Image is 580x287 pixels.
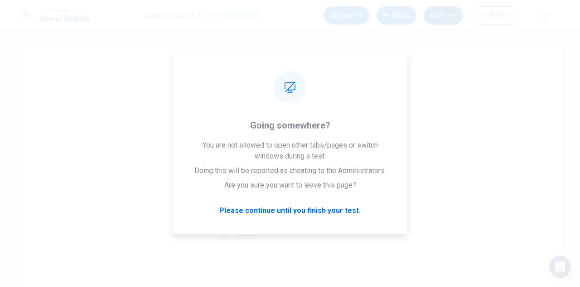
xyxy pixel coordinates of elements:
button: Creject [213,195,367,218]
span: ignore [235,231,255,242]
span: question [235,141,263,152]
button: Next [424,6,463,25]
span: 00:05:19 [487,12,512,19]
div: B [217,169,232,184]
button: Back [377,6,416,25]
div: A [217,139,232,154]
span: suggest [235,171,261,182]
div: C [217,199,232,214]
span: Placement Test [40,7,89,13]
span: To “recommend” means to ___. [213,110,367,121]
button: Bsuggest [213,165,367,188]
button: Aquestion [213,135,367,158]
span: reject [235,201,253,212]
div: Open Intercom Messenger [549,256,571,278]
h4: Question 25 [213,84,367,99]
button: Review [324,6,369,25]
div: D [217,229,232,244]
h1: Use of English [40,13,89,24]
button: Dignore [213,225,367,248]
button: 00:05:19 [470,6,519,25]
h1: Question 25 of 30 [144,10,204,21]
